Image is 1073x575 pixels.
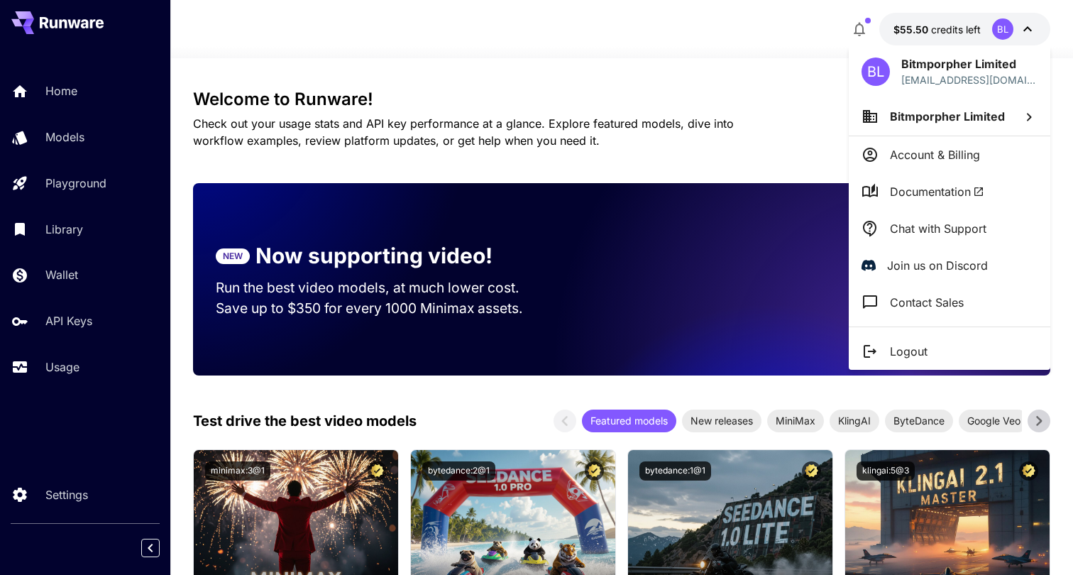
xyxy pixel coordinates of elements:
[887,257,988,274] p: Join us on Discord
[890,146,980,163] p: Account & Billing
[890,183,984,200] span: Documentation
[890,109,1005,124] span: Bitmporpher Limited
[890,220,986,237] p: Chat with Support
[862,57,890,86] div: BL
[849,97,1050,136] button: Bitmporpher Limited
[901,72,1038,87] p: [EMAIL_ADDRESS][DOMAIN_NAME]
[890,343,928,360] p: Logout
[890,294,964,311] p: Contact Sales
[901,72,1038,87] div: server@bitmorpher.com
[901,55,1038,72] p: Bitmporpher Limited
